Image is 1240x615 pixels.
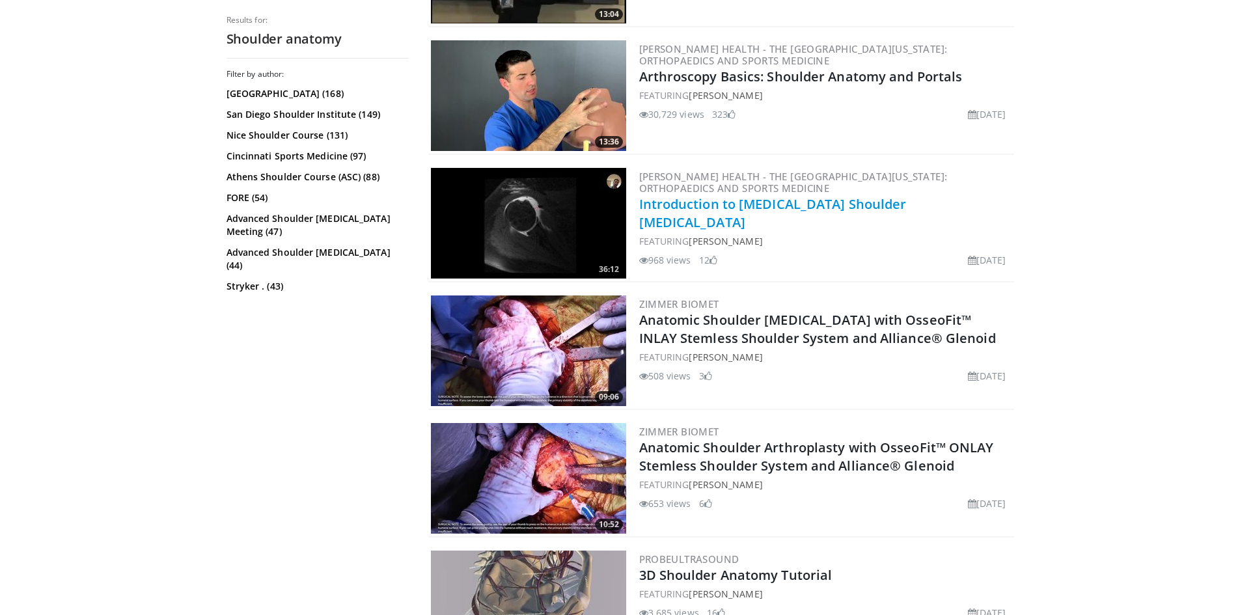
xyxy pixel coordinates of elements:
[431,40,626,151] img: 9534a039-0eaa-4167-96cf-d5be049a70d8.300x170_q85_crop-smart_upscale.jpg
[968,497,1006,510] li: [DATE]
[227,171,406,184] a: Athens Shoulder Course (ASC) (88)
[639,68,963,85] a: Arthroscopy Basics: Shoulder Anatomy and Portals
[699,497,712,510] li: 6
[595,519,623,530] span: 10:52
[639,195,907,231] a: Introduction to [MEDICAL_DATA] Shoulder [MEDICAL_DATA]
[639,369,691,383] li: 508 views
[639,497,691,510] li: 653 views
[227,87,406,100] a: [GEOGRAPHIC_DATA] (168)
[968,253,1006,267] li: [DATE]
[595,8,623,20] span: 13:04
[227,69,409,79] h3: Filter by author:
[595,136,623,148] span: 13:36
[639,311,996,347] a: Anatomic Shoulder [MEDICAL_DATA] with OsseoFit™ INLAY Stemless Shoulder System and Alliance® Glenoid
[431,295,626,406] a: 09:06
[639,170,948,195] a: [PERSON_NAME] Health - The [GEOGRAPHIC_DATA][US_STATE]: Orthopaedics and Sports Medicine
[227,129,406,142] a: Nice Shoulder Course (131)
[639,253,691,267] li: 968 views
[595,264,623,275] span: 36:12
[699,253,717,267] li: 12
[712,107,736,121] li: 323
[431,168,626,279] img: a0776280-a0fb-4b9d-8955-7e1de4459823.300x170_q85_crop-smart_upscale.jpg
[639,425,719,438] a: Zimmer Biomet
[968,107,1006,121] li: [DATE]
[639,297,719,310] a: Zimmer Biomet
[639,566,833,584] a: 3D Shoulder Anatomy Tutorial
[639,478,1012,491] div: FEATURING
[639,89,1012,102] div: FEATURING
[639,107,704,121] li: 30,729 views
[639,587,1012,601] div: FEATURING
[431,423,626,534] img: 68921608-6324-4888-87da-a4d0ad613160.300x170_q85_crop-smart_upscale.jpg
[227,191,406,204] a: FORE (54)
[431,168,626,279] a: 36:12
[689,89,762,102] a: [PERSON_NAME]
[689,351,762,363] a: [PERSON_NAME]
[639,553,739,566] a: Probeultrasound
[639,234,1012,248] div: FEATURING
[689,588,762,600] a: [PERSON_NAME]
[227,108,406,121] a: San Diego Shoulder Institute (149)
[431,40,626,151] a: 13:36
[227,150,406,163] a: Cincinnati Sports Medicine (97)
[595,391,623,403] span: 09:06
[689,478,762,491] a: [PERSON_NAME]
[699,369,712,383] li: 3
[227,246,406,272] a: Advanced Shoulder [MEDICAL_DATA] (44)
[227,212,406,238] a: Advanced Shoulder [MEDICAL_DATA] Meeting (47)
[689,235,762,247] a: [PERSON_NAME]
[968,369,1006,383] li: [DATE]
[431,423,626,534] a: 10:52
[227,31,409,48] h2: Shoulder anatomy
[639,42,948,67] a: [PERSON_NAME] Health - The [GEOGRAPHIC_DATA][US_STATE]: Orthopaedics and Sports Medicine
[227,15,409,25] p: Results for:
[227,280,406,293] a: Stryker . (43)
[431,295,626,406] img: 59d0d6d9-feca-4357-b9cd-4bad2cd35cb6.300x170_q85_crop-smart_upscale.jpg
[639,350,1012,364] div: FEATURING
[639,439,994,474] a: Anatomic Shoulder Arthroplasty with OsseoFit™ ONLAY Stemless Shoulder System and Alliance® Glenoid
